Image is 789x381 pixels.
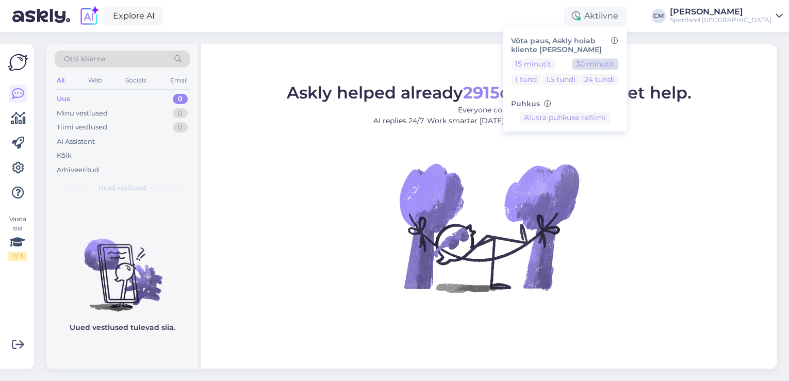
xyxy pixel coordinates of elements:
img: explore-ai [78,5,100,27]
div: 2 / 3 [8,252,27,261]
div: 0 [173,122,188,132]
div: 0 [173,108,188,119]
div: AI Assistent [57,137,95,147]
div: Minu vestlused [57,108,108,119]
div: 0 [173,94,188,104]
div: Aktiivne [564,7,627,25]
span: Otsi kliente [64,54,105,64]
button: 24 tundi [580,74,618,85]
div: Tiimi vestlused [57,122,107,132]
button: 15 minutit [511,58,555,70]
button: 1 tund [511,74,541,85]
button: Alusta puhkuse režiimi [520,112,610,124]
p: Uued vestlused tulevad siia. [70,322,175,333]
div: CM [651,9,666,23]
a: Explore AI [104,7,163,25]
div: Web [86,74,104,87]
img: No chats [46,220,198,313]
button: 1.5 tundi [542,74,580,85]
div: Socials [123,74,149,87]
div: Arhiveeritud [57,165,99,175]
div: Uus [57,94,70,104]
div: Email [168,74,190,87]
button: 30 minutit [572,58,618,70]
div: Sportland [GEOGRAPHIC_DATA] [670,16,771,24]
h6: Võta paus, Askly hoiab kliente [PERSON_NAME] [511,37,618,54]
div: [PERSON_NAME] [670,8,771,16]
a: [PERSON_NAME]Sportland [GEOGRAPHIC_DATA] [670,8,783,24]
p: Everyone counts. AI replies 24/7. Work smarter [DATE] and raise the CX bar higher. [287,105,692,126]
span: Uued vestlused [98,183,146,192]
div: Kõik [57,151,72,161]
img: Askly Logo [8,53,28,72]
b: 2915 [463,82,500,103]
h6: Puhkus [511,100,618,108]
span: Askly helped already customers to get help. [287,82,692,103]
img: No Chat active [396,135,582,320]
div: Vaata siia [8,214,27,261]
div: All [55,74,67,87]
